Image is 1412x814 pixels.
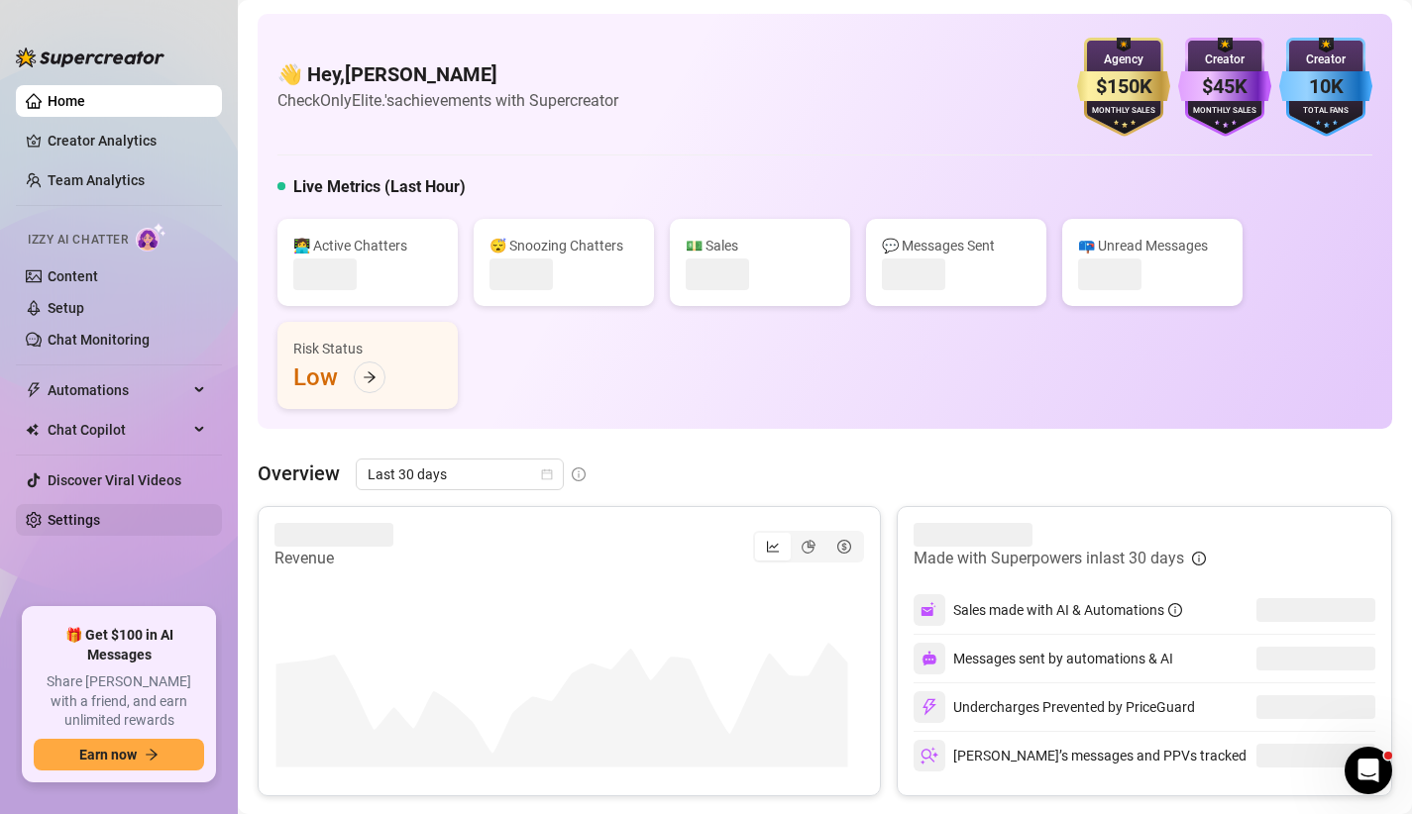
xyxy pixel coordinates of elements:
div: 💬 Messages Sent [882,235,1031,256]
div: 😴 Snoozing Chatters [489,235,638,256]
span: Share [PERSON_NAME] with a friend, and earn unlimited rewards [34,672,204,731]
div: Agency [1077,51,1170,69]
span: info-circle [1168,603,1182,617]
span: Izzy AI Chatter [28,231,128,250]
span: Chat Copilot [48,414,188,446]
div: Sales made with AI & Automations [953,599,1182,621]
iframe: Intercom live chat [1345,747,1392,794]
button: Earn nowarrow-right [34,739,204,770]
div: Creator [1279,51,1372,69]
a: Discover Viral Videos [48,472,181,488]
img: purple-badge-B9DA21FR.svg [1178,38,1271,137]
h5: Live Metrics (Last Hour) [293,175,466,199]
div: Total Fans [1279,105,1372,118]
img: blue-badge-DgoSNQY1.svg [1279,38,1372,137]
span: Last 30 days [368,459,552,489]
div: 📪 Unread Messages [1078,235,1227,256]
img: svg%3e [921,601,938,619]
a: Settings [48,512,100,528]
div: Risk Status [293,338,442,359]
a: Team Analytics [48,172,145,188]
span: line-chart [766,540,780,554]
div: Creator [1178,51,1271,69]
span: arrow-right [363,370,377,384]
div: $150K [1077,71,1170,102]
span: 🎁 Get $100 in AI Messages [34,626,204,664]
article: Check OnlyElite.'s achievements with Supercreator [277,88,618,113]
img: logo-BBDzfeDw.svg [16,48,164,67]
div: Monthly Sales [1077,105,1170,118]
span: dollar-circle [837,540,851,554]
img: Chat Copilot [26,423,39,437]
a: Creator Analytics [48,125,206,156]
a: Content [48,268,98,284]
div: Monthly Sales [1178,105,1271,118]
a: Setup [48,300,84,316]
img: AI Chatter [136,223,166,252]
div: Messages sent by automations & AI [914,643,1173,674]
img: gold-badge-CigiZidd.svg [1077,38,1170,137]
article: Revenue [274,547,393,570]
span: info-circle [1192,552,1206,565]
span: arrow-right [145,748,159,762]
div: [PERSON_NAME]’s messages and PPVs tracked [914,740,1247,771]
div: 💵 Sales [686,235,834,256]
a: Home [48,93,85,109]
article: Overview [258,458,340,488]
div: 👩‍💻 Active Chatters [293,235,442,256]
span: Earn now [79,747,137,763]
div: 10K [1279,71,1372,102]
div: segmented control [753,531,864,562]
a: Chat Monitoring [48,332,150,348]
h4: 👋 Hey, [PERSON_NAME] [277,60,618,88]
span: Automations [48,374,188,406]
img: svg%3e [921,747,938,764]
span: calendar [541,468,553,480]
article: Made with Superpowers in last 30 days [914,547,1184,570]
div: $45K [1178,71,1271,102]
span: info-circle [572,467,586,481]
img: svg%3e [922,651,937,666]
img: svg%3e [921,698,938,716]
span: thunderbolt [26,382,42,398]
div: Undercharges Prevented by PriceGuard [914,691,1195,723]
span: pie-chart [802,540,815,554]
